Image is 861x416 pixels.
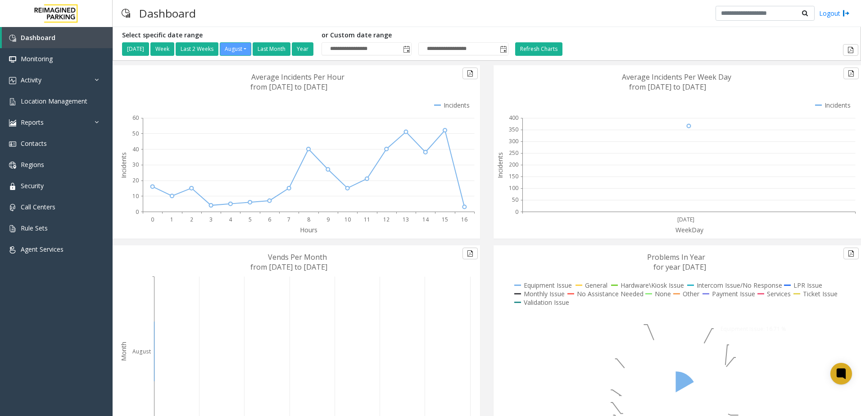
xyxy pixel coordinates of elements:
text: Month [119,342,128,361]
text: 16 [461,216,467,223]
text: 10 [132,192,139,200]
text: 1 [170,216,173,223]
a: Logout [819,9,850,18]
text: 12 [383,216,390,223]
img: 'icon' [9,140,16,148]
button: Export to pdf [462,248,478,259]
text: from [DATE] to [DATE] [250,82,327,92]
text: 200 [509,161,518,168]
text: Vends Per Month [268,252,327,262]
text: 11 [364,216,370,223]
span: Toggle popup [401,43,411,55]
text: 150 [509,172,518,180]
text: for year [DATE] [653,262,706,272]
text: 250 [509,149,518,157]
text: WeekDay [675,226,704,234]
text: Hours [300,226,317,234]
text: 0 [515,208,518,216]
span: Call Centers [21,203,55,211]
h3: Dashboard [135,2,200,24]
span: Toggle popup [498,43,508,55]
text: 7 [287,216,290,223]
button: Export to pdf [462,68,478,79]
span: Reports [21,118,44,127]
text: 6 [268,216,271,223]
span: Monitoring [21,54,53,63]
text: 9 [326,216,330,223]
button: Export to pdf [843,248,859,259]
h5: or Custom date range [322,32,508,39]
text: Incidents [119,152,128,178]
text: 100 [509,184,518,192]
text: 300 [509,137,518,145]
button: Export to pdf [843,68,859,79]
text: 10 [344,216,351,223]
text: Average Incidents Per Hour [251,72,344,82]
text: Incidents [496,152,504,178]
text: 5 [249,216,252,223]
button: Refresh Charts [515,42,562,56]
text: 13 [403,216,409,223]
text: 14 [422,216,429,223]
span: Agent Services [21,245,63,253]
text: 8 [307,216,310,223]
text: 30 [132,161,139,168]
text: 4 [229,216,232,223]
text: 3 [209,216,213,223]
img: 'icon' [9,98,16,105]
h5: Select specific date range [122,32,315,39]
text: 15 [442,216,448,223]
button: Last Month [253,42,290,56]
a: Dashboard [2,27,113,48]
img: 'icon' [9,246,16,253]
img: 'icon' [9,56,16,63]
img: logout [843,9,850,18]
span: Activity [21,76,41,84]
img: 'icon' [9,77,16,84]
text: from [DATE] to [DATE] [250,262,327,272]
img: pageIcon [122,2,130,24]
button: Export to pdf [843,44,858,56]
button: Year [292,42,313,56]
img: 'icon' [9,162,16,169]
text: 20 [132,176,139,184]
img: 'icon' [9,35,16,42]
button: Week [150,42,174,56]
span: Location Management [21,97,87,105]
img: 'icon' [9,183,16,190]
span: Rule Sets [21,224,48,232]
img: 'icon' [9,204,16,211]
text: 0 [151,216,154,223]
text: from [DATE] to [DATE] [629,82,706,92]
text: 400 [509,114,518,122]
text: Average Incidents Per Week Day [622,72,731,82]
text: 60 [132,114,139,122]
text: Equipment Issue: 16.71 % [721,325,786,333]
span: Security [21,181,44,190]
text: 50 [132,130,139,137]
text: 0 [136,208,139,216]
text: 40 [132,145,139,153]
text: 2 [190,216,193,223]
span: Regions [21,160,44,169]
button: [DATE] [122,42,149,56]
button: August [220,42,251,56]
img: 'icon' [9,119,16,127]
img: 'icon' [9,225,16,232]
text: 50 [512,196,518,203]
text: August [132,348,151,355]
text: [DATE] [677,216,694,223]
text: 350 [509,126,518,133]
span: Contacts [21,139,47,148]
text: Problems In Year [647,252,705,262]
span: Dashboard [21,33,55,42]
button: Last 2 Weeks [176,42,218,56]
